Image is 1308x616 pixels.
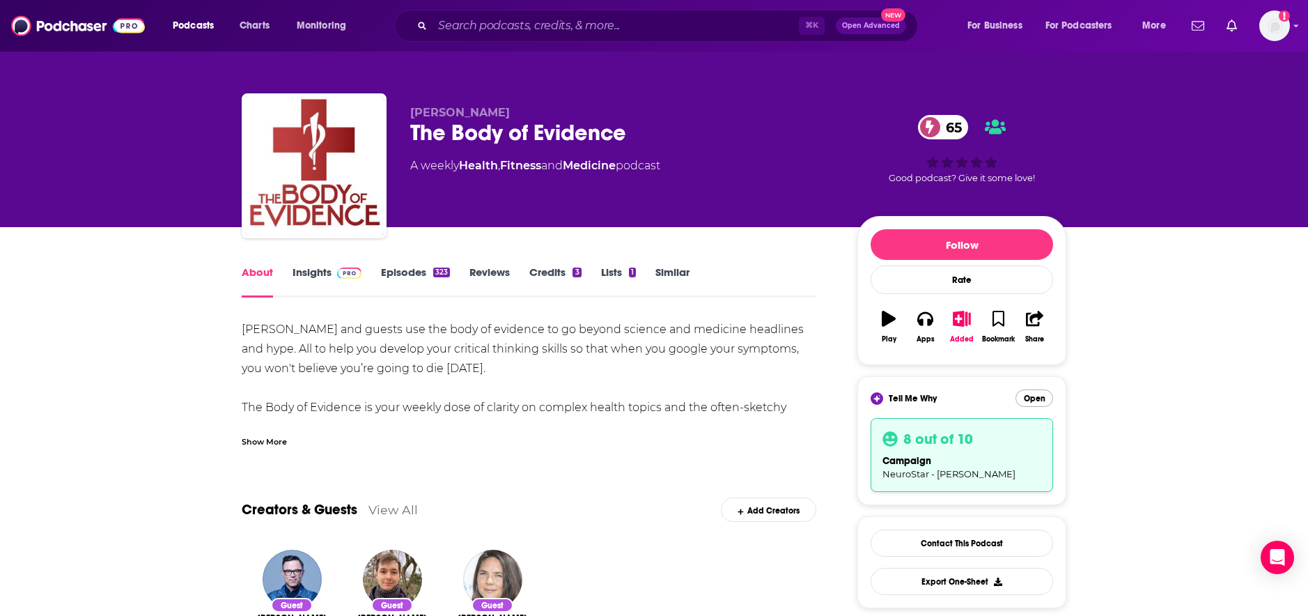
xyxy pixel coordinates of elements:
[231,15,278,37] a: Charts
[541,159,563,172] span: and
[980,302,1016,352] button: Bookmark
[1036,15,1132,37] button: open menu
[293,265,361,298] a: InsightsPodchaser Pro
[655,265,690,298] a: Similar
[1261,541,1294,574] div: Open Intercom Messenger
[407,10,931,42] div: Search podcasts, credits, & more...
[500,159,541,172] a: Fitness
[871,530,1053,557] a: Contact This Podcast
[1259,10,1290,41] button: Show profile menu
[263,550,322,609] img: Timothy Caulfield
[881,8,906,22] span: New
[944,302,980,352] button: Added
[368,502,418,517] a: View All
[11,13,145,39] img: Podchaser - Follow, Share and Rate Podcasts
[1142,16,1166,36] span: More
[842,22,900,29] span: Open Advanced
[242,501,357,518] a: Creators & Guests
[917,335,935,344] div: Apps
[529,265,581,298] a: Credits3
[950,335,974,344] div: Added
[799,17,825,35] span: ⌘ K
[1132,15,1183,37] button: open menu
[573,268,581,277] div: 3
[242,320,816,554] div: [PERSON_NAME] and guests use the body of evidence to go beyond science and medicine headlines and...
[1259,10,1290,41] span: Logged in as EvolveMKD
[1186,14,1210,38] a: Show notifications dropdown
[1015,390,1053,407] button: Open
[907,302,943,352] button: Apps
[244,96,384,236] img: The Body of Evidence
[871,265,1053,294] div: Rate
[882,455,931,467] span: campaign
[337,268,361,279] img: Podchaser Pro
[371,598,413,613] div: Guest
[967,16,1022,36] span: For Business
[873,394,881,403] img: tell me why sparkle
[271,598,313,613] div: Guest
[381,265,450,298] a: Episodes323
[433,15,799,37] input: Search podcasts, credits, & more...
[287,15,364,37] button: open menu
[563,159,616,172] a: Medicine
[469,265,510,298] a: Reviews
[410,106,510,119] span: [PERSON_NAME]
[882,468,1015,479] span: NeuroStar - [PERSON_NAME]
[433,268,450,277] div: 323
[410,157,660,174] div: A weekly podcast
[871,302,907,352] button: Play
[1025,335,1044,344] div: Share
[363,550,422,609] img: Michael Marshall
[932,115,969,139] span: 65
[871,568,1053,595] button: Export One-Sheet
[1279,10,1290,22] svg: Add a profile image
[836,17,906,34] button: Open AdvancedNew
[882,335,896,344] div: Play
[857,106,1066,192] div: 65Good podcast? Give it some love!
[903,430,973,448] h3: 8 out of 10
[463,550,522,609] img: Julia Belluz
[1045,16,1112,36] span: For Podcasters
[889,173,1035,183] span: Good podcast? Give it some love!
[918,115,969,139] a: 65
[601,265,636,298] a: Lists1
[982,335,1015,344] div: Bookmark
[240,16,270,36] span: Charts
[242,265,273,298] a: About
[721,498,816,522] div: Add Creators
[871,229,1053,260] button: Follow
[297,16,346,36] span: Monitoring
[472,598,513,613] div: Guest
[498,159,500,172] span: ,
[163,15,232,37] button: open menu
[1259,10,1290,41] img: User Profile
[1221,14,1243,38] a: Show notifications dropdown
[173,16,214,36] span: Podcasts
[1017,302,1053,352] button: Share
[629,268,636,277] div: 1
[958,15,1040,37] button: open menu
[459,159,498,172] a: Health
[889,393,937,404] span: Tell Me Why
